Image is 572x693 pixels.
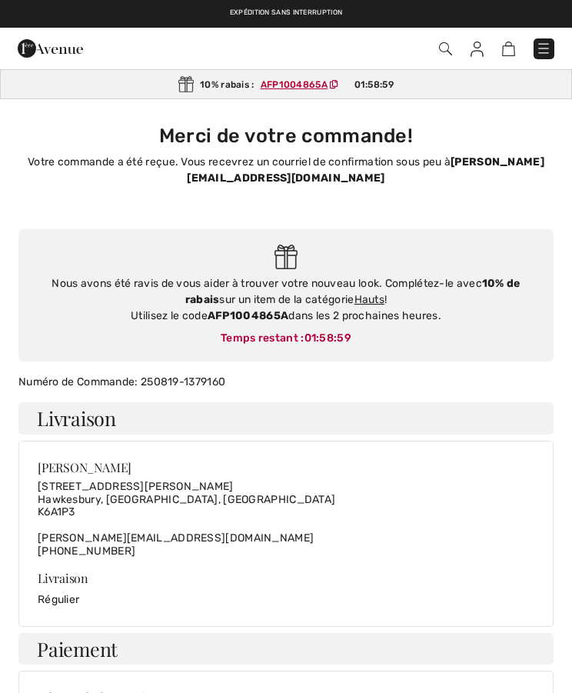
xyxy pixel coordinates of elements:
[9,374,563,390] div: Numéro de Commande: 250819-1379160
[471,42,484,57] img: Mes infos
[304,332,351,345] span: 01:58:59
[18,402,554,434] h4: Livraison
[354,78,394,92] span: 01:58:59
[18,33,83,64] img: 1ère Avenue
[38,460,335,475] div: [PERSON_NAME]
[18,42,83,55] a: 1ère Avenue
[178,76,194,92] img: Gift.svg
[354,293,385,306] a: Hauts
[261,79,328,90] ins: AFP1004865A
[208,309,288,322] strong: AFP1004865A
[18,633,554,665] h4: Paiement
[439,42,452,55] img: Recherche
[536,41,551,56] img: Menu
[28,154,544,186] p: Votre commande a été reçue. Vous recevrez un courriel de confirmation sous peu à
[34,330,538,346] div: Temps restant :
[28,124,544,147] h3: Merci de votre commande!
[502,42,515,56] img: Panier d'achat
[38,480,335,519] span: [STREET_ADDRESS][PERSON_NAME] Hawkesbury, [GEOGRAPHIC_DATA], [GEOGRAPHIC_DATA] K6A1P3
[187,155,544,185] strong: [PERSON_NAME][EMAIL_ADDRESS][DOMAIN_NAME]
[38,481,335,558] div: [PERSON_NAME][EMAIL_ADDRESS][DOMAIN_NAME] [PHONE_NUMBER]
[274,245,298,270] img: Gift.svg
[34,275,538,324] div: Nous avons été ravis de vous aider à trouver votre nouveau look. Complétez-le avec sur un item de...
[38,571,534,608] div: Régulier
[38,571,534,585] div: Livraison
